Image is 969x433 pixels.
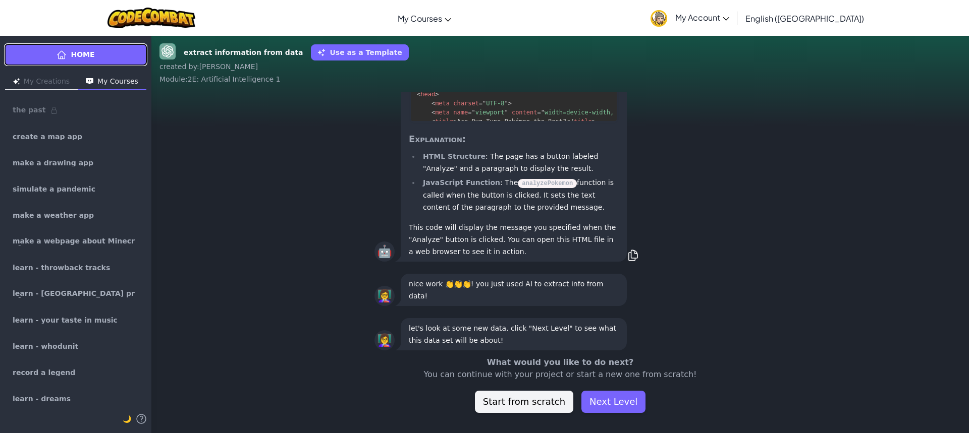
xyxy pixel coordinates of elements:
[4,308,147,332] a: learn - your taste in music
[4,177,147,201] a: simulate a pandemic
[432,109,435,116] span: <
[4,334,147,358] a: learn - whodunit
[4,151,147,175] a: make a drawing app
[4,256,147,280] a: learn - throwback tracks
[651,10,667,27] img: avatar
[512,109,537,116] span: content
[432,100,435,107] span: <
[13,317,118,324] span: learn - your taste in music
[4,229,147,254] a: make a webpage about Minecraft
[288,368,833,381] p: You can continue with your project or start a new one from scratch!
[475,391,573,413] button: Start from scratch
[159,74,961,84] div: Module : 2E: Artificial Intelligence 1
[409,322,619,346] p: let's look at some new data. click "Next Level" to see what this data set will be about!
[420,176,619,213] li: : The function is called when the button is clicked. It sets the text content of the paragraph to...
[486,100,504,107] span: UTF-8
[420,150,619,174] li: : The page has a button labeled "Analyze" and a paragraph to display the result.
[518,179,577,188] code: analyzePokemon
[566,118,573,125] span: </
[4,387,147,411] a: learn - dreams
[374,286,395,306] div: 👩‍🏫
[4,282,147,306] a: learn - [GEOGRAPHIC_DATA] preferences
[541,109,545,116] span: "
[479,100,482,107] span: =
[645,2,734,34] a: My Account
[374,330,395,350] div: 👩‍🏫
[13,212,94,219] span: make a weather app
[409,221,619,258] p: This code will display the message you specified when the "Analyze" button is clicked. You can op...
[423,152,486,160] strong: HTML Structure
[409,278,619,302] p: nice work 👏👏👏! you just used AI to extract info from data!
[504,109,508,116] span: "
[457,118,567,125] span: Are Bug Type Pokémon the Best?
[13,369,75,376] span: record a legend
[740,5,869,32] a: English ([GEOGRAPHIC_DATA])
[4,360,147,385] a: record a legend
[592,118,596,125] span: >
[417,91,420,98] span: <
[184,47,303,58] strong: extract information from data
[453,109,468,116] span: name
[545,109,679,116] span: width=device-width, initial-scale=1.0
[435,118,453,125] span: title
[159,43,176,59] img: GPT-4
[468,109,471,116] span: =
[5,74,78,90] button: My Creations
[471,109,475,116] span: "
[13,106,58,114] span: the past
[13,237,139,245] span: make a webpage about Minecraft
[13,290,139,298] span: learn - [GEOGRAPHIC_DATA] preferences
[453,118,457,125] span: >
[123,415,131,423] span: 🌙
[311,44,408,60] button: Use as a Template
[482,100,486,107] span: "
[508,100,512,107] span: >
[581,391,645,413] button: Next Level
[675,12,729,23] span: My Account
[159,63,258,71] span: created by : [PERSON_NAME]
[420,91,435,98] span: head
[13,78,20,85] img: Icon
[435,109,450,116] span: meta
[123,413,131,425] button: 🌙
[374,241,395,262] div: 🤖
[409,132,619,146] h3: Explanation:
[393,5,456,32] a: My Courses
[13,395,71,402] span: learn - dreams
[288,356,833,368] p: What would you like to do next?
[4,43,147,66] a: Home
[13,133,82,140] span: create a map app
[745,13,864,24] span: English ([GEOGRAPHIC_DATA])
[13,185,95,193] span: simulate a pandemic
[435,91,439,98] span: >
[504,100,508,107] span: "
[423,178,500,187] strong: JavaScript Function
[432,118,435,125] span: <
[13,343,78,350] span: learn - whodunit
[537,109,541,116] span: =
[435,100,450,107] span: meta
[398,13,442,24] span: My Courses
[78,74,146,90] button: My Courses
[71,49,94,60] span: Home
[4,98,147,122] a: the past
[453,100,479,107] span: charset
[475,109,505,116] span: viewport
[107,8,196,28] img: CodeCombat logo
[13,159,93,166] span: make a drawing app
[13,264,110,271] span: learn - throwback tracks
[574,118,592,125] span: title
[86,78,93,85] img: Icon
[4,125,147,149] a: create a map app
[4,203,147,227] a: make a weather app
